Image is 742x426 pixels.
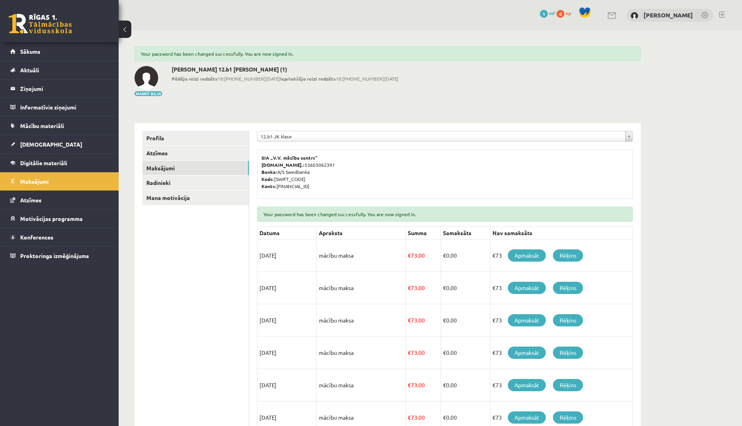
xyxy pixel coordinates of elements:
[257,337,317,369] td: [DATE]
[20,98,109,116] legend: Informatīvie ziņojumi
[490,272,632,304] td: €73
[553,411,583,424] a: Rēķins
[142,161,249,175] a: Maksājumi
[20,122,64,129] span: Mācību materiāli
[644,11,693,19] a: [PERSON_NAME]
[441,227,490,239] th: Samaksāts
[257,131,632,141] a: 12.b1 JK klase
[406,272,441,304] td: 73.00
[142,190,249,205] a: Mana motivācija
[508,314,546,326] a: Apmaksāt
[257,272,317,304] td: [DATE]
[490,239,632,272] td: €73
[317,227,406,239] th: Apraksts
[134,91,162,96] button: Mainīt bildi
[408,349,411,356] span: €
[20,79,109,98] legend: Ziņojumi
[630,12,638,20] img: Haralds Buls
[10,247,109,265] a: Proktoringa izmēģinājums
[10,172,109,190] a: Maksājumi
[443,414,446,421] span: €
[408,252,411,259] span: €
[408,414,411,421] span: €
[441,337,490,369] td: 0.00
[10,117,109,135] a: Mācību materiāli
[10,98,109,116] a: Informatīvie ziņojumi
[443,381,446,388] span: €
[549,10,555,16] span: mP
[317,304,406,337] td: mācību maksa
[261,154,628,190] p: 53603062391 A/S Swedbanka [SWIFT_CODE] [FINANCIAL_ID]
[441,304,490,337] td: 0.00
[261,155,318,161] b: SIA „V.V. mācību centrs”
[406,369,441,401] td: 73.00
[406,337,441,369] td: 73.00
[490,304,632,337] td: €73
[408,284,411,291] span: €
[566,10,571,16] span: xp
[261,131,622,141] span: 12.b1 JK klase
[172,66,398,73] h2: [PERSON_NAME] 12.b1 [PERSON_NAME] (1)
[10,42,109,60] a: Sākums
[20,215,83,222] span: Motivācijas programma
[261,176,274,182] b: Kods:
[508,347,546,359] a: Apmaksāt
[406,239,441,272] td: 73.00
[10,228,109,246] a: Konferences
[280,75,336,82] b: Iepriekšējo reizi redzēts
[172,75,218,82] b: Pēdējo reizi redzēts
[443,349,446,356] span: €
[20,234,53,241] span: Konferences
[556,10,575,16] a: 0 xp
[508,249,546,262] a: Apmaksāt
[508,379,546,391] a: Apmaksāt
[553,282,583,294] a: Rēķins
[257,227,317,239] th: Datums
[553,347,583,359] a: Rēķins
[490,369,632,401] td: €73
[20,196,42,204] span: Atzīmes
[261,169,277,175] b: Banka:
[443,252,446,259] span: €
[10,61,109,79] a: Aktuāli
[490,227,632,239] th: Nav samaksāts
[317,337,406,369] td: mācību maksa
[20,252,89,259] span: Proktoringa izmēģinājums
[317,369,406,401] td: mācību maksa
[443,317,446,324] span: €
[257,239,317,272] td: [DATE]
[20,48,40,55] span: Sākums
[172,75,398,82] span: 18:[PHONE_NUMBER][DATE] 18:[PHONE_NUMBER][DATE]
[406,227,441,239] th: Summa
[257,369,317,401] td: [DATE]
[261,162,305,168] b: [DOMAIN_NAME].:
[20,141,82,148] span: [DEMOGRAPHIC_DATA]
[408,381,411,388] span: €
[10,209,109,228] a: Motivācijas programma
[134,46,641,61] div: Your password has been changed successfully. You are now signed in.
[9,14,72,34] a: Rīgas 1. Tālmācības vidusskola
[142,131,249,145] a: Profils
[317,239,406,272] td: mācību maksa
[257,304,317,337] td: [DATE]
[20,159,67,166] span: Digitālie materiāli
[20,172,109,190] legend: Maksājumi
[441,272,490,304] td: 0.00
[490,337,632,369] td: €73
[508,411,546,424] a: Apmaksāt
[142,175,249,190] a: Radinieki
[134,66,158,90] img: Haralds Buls
[553,314,583,326] a: Rēķins
[443,284,446,291] span: €
[406,304,441,337] td: 73.00
[10,135,109,153] a: [DEMOGRAPHIC_DATA]
[257,207,633,222] div: Your password has been changed successfully. You are now signed in.
[553,249,583,262] a: Rēķins
[20,66,39,74] span: Aktuāli
[441,239,490,272] td: 0.00
[556,10,564,18] span: 0
[553,379,583,391] a: Rēķins
[540,10,555,16] a: 1 mP
[317,272,406,304] td: mācību maksa
[10,79,109,98] a: Ziņojumi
